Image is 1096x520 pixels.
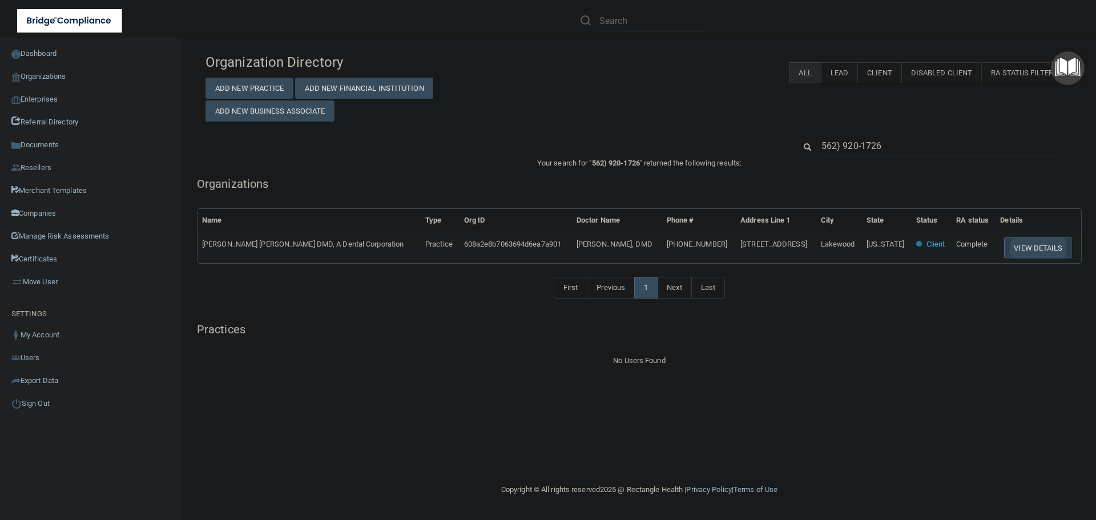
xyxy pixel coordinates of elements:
[667,240,727,248] span: [PHONE_NUMBER]
[197,156,1082,170] p: Your search for " " returned the following results:
[581,15,591,26] img: ic-search.3b580494.png
[11,398,22,409] img: ic_power_dark.7ecde6b1.png
[867,240,904,248] span: [US_STATE]
[634,277,658,299] a: 1
[205,55,483,70] h4: Organization Directory
[1004,237,1071,259] button: View Details
[205,78,293,99] button: Add New Practice
[11,163,21,172] img: ic_reseller.de258add.png
[1051,51,1085,85] button: Open Resource Center
[197,323,1082,336] h5: Practices
[202,240,404,248] span: [PERSON_NAME] [PERSON_NAME] DMD, A Dental Corporation
[197,354,1082,368] div: No Users Found
[295,78,433,99] button: Add New Financial Institution
[11,376,21,385] img: icon-export.b9366987.png
[862,209,912,232] th: State
[857,62,901,83] label: Client
[991,68,1064,77] span: RA Status Filter
[956,240,988,248] span: Complete
[11,276,23,288] img: briefcase.64adab9b.png
[587,277,635,299] a: Previous
[789,62,820,83] label: All
[662,209,736,232] th: Phone #
[926,237,945,251] p: Client
[912,209,952,232] th: Status
[197,178,1082,190] h5: Organizations
[460,209,572,232] th: Org ID
[11,353,21,362] img: icon-users.e205127d.png
[421,209,460,232] th: Type
[554,277,588,299] a: First
[577,240,652,248] span: [PERSON_NAME], DMD
[11,72,21,82] img: organization-icon.f8decf85.png
[734,485,777,494] a: Terms of Use
[821,62,857,83] label: Lead
[592,159,640,167] span: 562) 920-1726
[425,240,453,248] span: Practice
[657,277,691,299] a: Next
[11,330,21,340] img: ic_user_dark.df1a06c3.png
[952,209,996,232] th: RA status
[686,485,731,494] a: Privacy Policy
[599,10,704,31] input: Search
[740,240,807,248] span: [STREET_ADDRESS]
[901,62,982,83] label: Disabled Client
[198,209,421,232] th: Name
[11,141,21,150] img: icon-documents.8dae5593.png
[431,471,848,508] div: Copyright © All rights reserved 2025 @ Rectangle Health | |
[996,209,1081,232] th: Details
[11,307,47,321] label: SETTINGS
[691,277,725,299] a: Last
[205,100,335,122] button: Add New Business Associate
[821,240,855,248] span: Lakewood
[816,209,862,232] th: City
[17,9,122,33] img: bridge_compliance_login_screen.278c3ca4.svg
[736,209,816,232] th: Address Line 1
[11,50,21,59] img: ic_dashboard_dark.d01f4a41.png
[464,240,561,248] span: 608a2e8b7063694d6ea7a901
[821,135,1059,156] input: Search
[11,96,21,104] img: enterprise.0d942306.png
[572,209,662,232] th: Doctor Name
